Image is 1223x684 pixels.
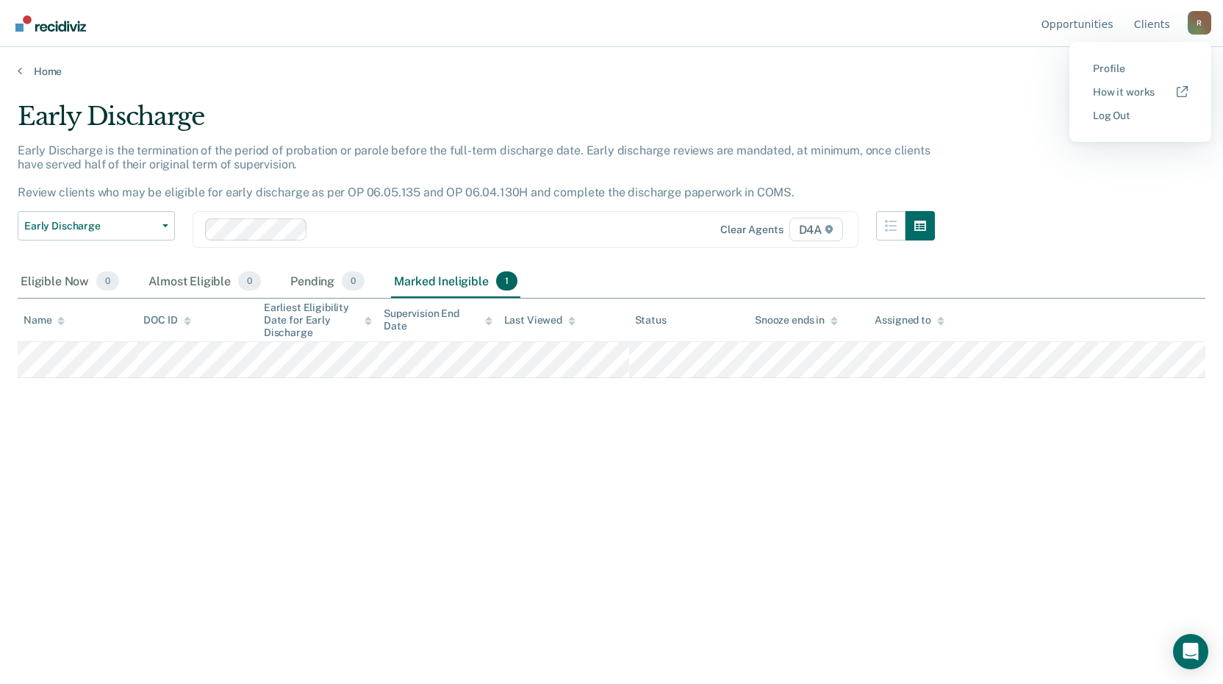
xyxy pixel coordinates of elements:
[1188,11,1211,35] div: R
[238,271,261,291] span: 0
[18,211,175,241] button: Early Discharge
[143,314,190,327] div: DOC ID
[18,65,1205,78] a: Home
[1093,110,1188,122] a: Log Out
[504,314,575,327] div: Last Viewed
[287,266,367,298] div: Pending0
[18,101,935,143] div: Early Discharge
[384,307,492,332] div: Supervision End Date
[264,302,372,338] div: Earliest Eligibility Date for Early Discharge
[96,271,119,291] span: 0
[1093,63,1188,75] a: Profile
[391,266,520,298] div: Marked Ineligible1
[496,271,517,291] span: 1
[18,266,122,298] div: Eligible Now0
[18,143,930,200] p: Early Discharge is the termination of the period of probation or parole before the full-term disc...
[1069,42,1211,142] div: Profile menu
[1188,11,1211,35] button: Profile dropdown button
[1173,634,1208,669] div: Open Intercom Messenger
[875,314,944,327] div: Assigned to
[146,266,264,298] div: Almost Eligible0
[789,218,843,241] span: D4A
[342,271,365,291] span: 0
[24,314,65,327] div: Name
[1093,86,1188,99] a: How it works
[720,224,783,236] div: Clear agents
[755,314,838,327] div: Snooze ends in
[635,314,667,327] div: Status
[24,220,157,232] span: Early Discharge
[15,15,86,32] img: Recidiviz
